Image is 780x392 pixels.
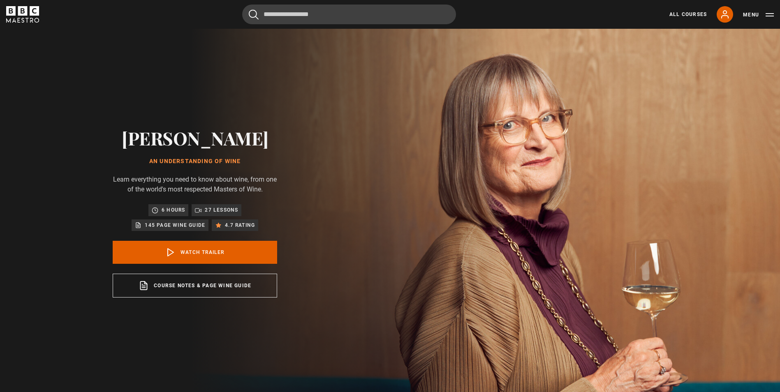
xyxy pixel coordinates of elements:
[6,6,39,23] svg: BBC Maestro
[743,11,774,19] button: Toggle navigation
[113,158,277,165] h1: An Understanding of Wine
[113,175,277,194] p: Learn everything you need to know about wine, from one of the world's most respected Masters of W...
[113,241,277,264] a: Watch Trailer
[249,9,259,20] button: Submit the search query
[162,206,185,214] p: 6 hours
[113,127,277,148] h2: [PERSON_NAME]
[113,274,277,297] a: Course notes & page wine guide
[225,221,255,229] p: 4.7 rating
[145,221,205,229] p: 145 page wine guide
[242,5,456,24] input: Search
[205,206,238,214] p: 27 lessons
[669,11,707,18] a: All Courses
